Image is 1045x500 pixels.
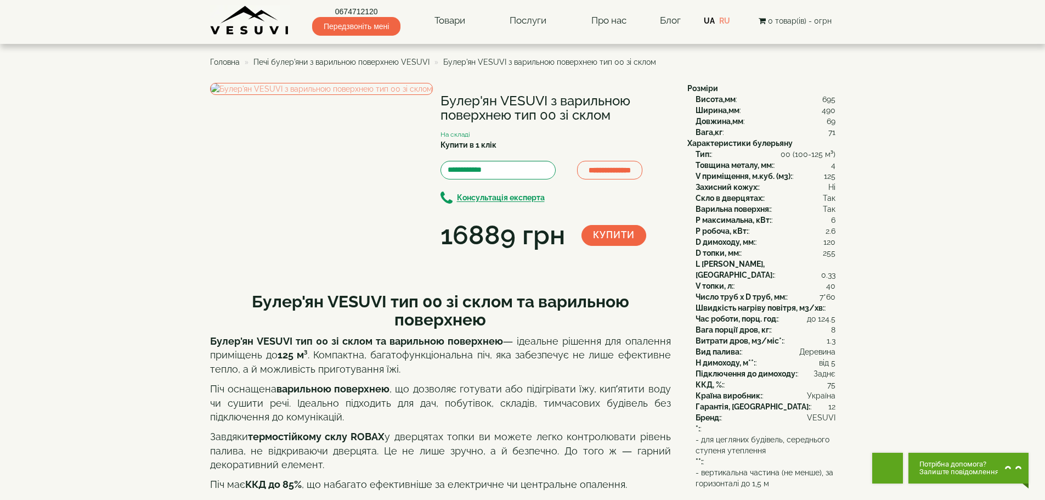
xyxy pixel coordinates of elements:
div: : [696,127,835,138]
div: : [696,302,835,313]
div: : [696,248,835,259]
b: P робоча, кВт: [696,227,748,235]
span: - для цегляних будівель, середнього ступеня утеплення [696,434,835,456]
div: : [696,259,835,280]
span: 4 [831,160,835,171]
span: 1.3 [827,335,835,346]
b: Характеристики булерьяну [687,139,793,148]
span: VESUVI [807,412,835,423]
div: : [696,280,835,291]
div: : [696,149,835,160]
span: 00 (100-125 м³) [781,149,835,160]
span: Булер'ян VESUVI з варильною поверхнею тип 00 зі склом [443,58,656,66]
b: D димоходу, мм: [696,238,755,246]
div: : [696,313,835,324]
b: Час роботи, порц. год: [696,314,778,323]
b: Вага порції дров, кг: [696,325,771,334]
b: Ширина,мм [696,106,739,115]
b: Число труб x D труб, мм: [696,293,787,301]
a: 0674712120 [312,6,400,17]
b: V топки, л: [696,282,733,290]
a: Товари [423,8,476,33]
span: 695 [822,94,835,105]
span: від 5 [819,357,835,368]
span: Потрібна допомога? [919,460,999,468]
b: Вага,кг [696,128,722,137]
strong: 125 м³ [278,349,308,361]
span: 255 [823,248,835,259]
small: На складі [440,131,470,138]
img: Булер'ян VESUVI з варильною поверхнею тип 00 зі склом [210,83,433,95]
b: Варильна поверхня: [696,205,771,214]
strong: ККД до 85% [245,479,302,490]
p: Піч оснащена , що дозволяє готувати або підігрівати їжу, кип’ятити воду чи сушити речі. Ідеально ... [210,382,671,424]
b: H димоходу, м**: [696,358,755,367]
a: Про нас [580,8,637,33]
span: 0.33 [821,269,835,280]
button: 0 товар(ів) - 0грн [755,15,835,27]
div: : [696,346,835,357]
div: : [696,182,835,193]
div: : [696,171,835,182]
div: : [696,193,835,204]
button: Купити [581,225,646,246]
b: P максимальна, кВт: [696,216,771,224]
div: : [696,412,835,423]
b: Висота,мм [696,95,736,104]
a: UA [704,16,715,25]
div: 16889 грн [440,217,565,254]
b: Тип: [696,150,711,159]
div: : [696,368,835,379]
span: Деревина [799,346,835,357]
a: Головна [210,58,240,66]
div: : [696,116,835,127]
span: 40 [826,280,835,291]
div: : [696,401,835,412]
b: Скло в дверцятах: [696,194,764,203]
b: Витрати дров, м3/міс*: [696,336,783,345]
p: Піч має , що набагато ефективніше за електричне чи центральне опалення. [210,477,671,492]
div: : [696,423,835,434]
span: 12 [828,401,835,412]
b: D топки, мм: [696,249,741,257]
div: : [696,94,835,105]
button: Chat button [908,453,1029,484]
b: Консультація експерта [457,194,545,203]
a: Печі булер'яни з варильною поверхнею VESUVI [253,58,430,66]
span: 120 [823,237,835,248]
span: 4.5 [825,313,835,324]
b: Довжина,мм [696,117,743,126]
button: Get Call button [872,453,903,484]
p: — ідеальне рішення для опалення приміщень до . Компактна, багатофункціональна піч, яка забезпечує... [210,334,671,377]
span: Україна [807,390,835,401]
span: 490 [822,105,835,116]
span: Передзвоніть мені [312,17,400,36]
b: V приміщення, м.куб. (м3): [696,172,792,181]
div: : [696,390,835,401]
div: : [696,434,835,467]
div: : [696,160,835,171]
b: Підключення до димоходу: [696,369,797,378]
b: Країна виробник: [696,391,762,400]
span: 75 [827,379,835,390]
b: Розміри [687,84,718,93]
div: : [696,379,835,390]
strong: варильною поверхнею [276,383,389,395]
span: 0 товар(ів) - 0грн [768,16,832,25]
span: 2.6 [826,226,835,237]
b: Захисний кожух: [696,183,759,192]
b: ККД, %: [696,380,724,389]
span: Ні [828,182,835,193]
span: - вертикальна частина (не менше), за горизонталі до 1,5 м [696,467,835,489]
a: Блог [660,15,681,26]
div: : [696,226,835,237]
span: 69 [827,116,835,127]
b: Товщина металу, мм: [696,161,773,170]
b: L [PERSON_NAME], [GEOGRAPHIC_DATA]: [696,260,774,279]
h1: Булер'ян VESUVI з варильною поверхнею тип 00 зі склом [440,94,671,123]
div: : [696,237,835,248]
span: Заднє [814,368,835,379]
div: : [696,324,835,335]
